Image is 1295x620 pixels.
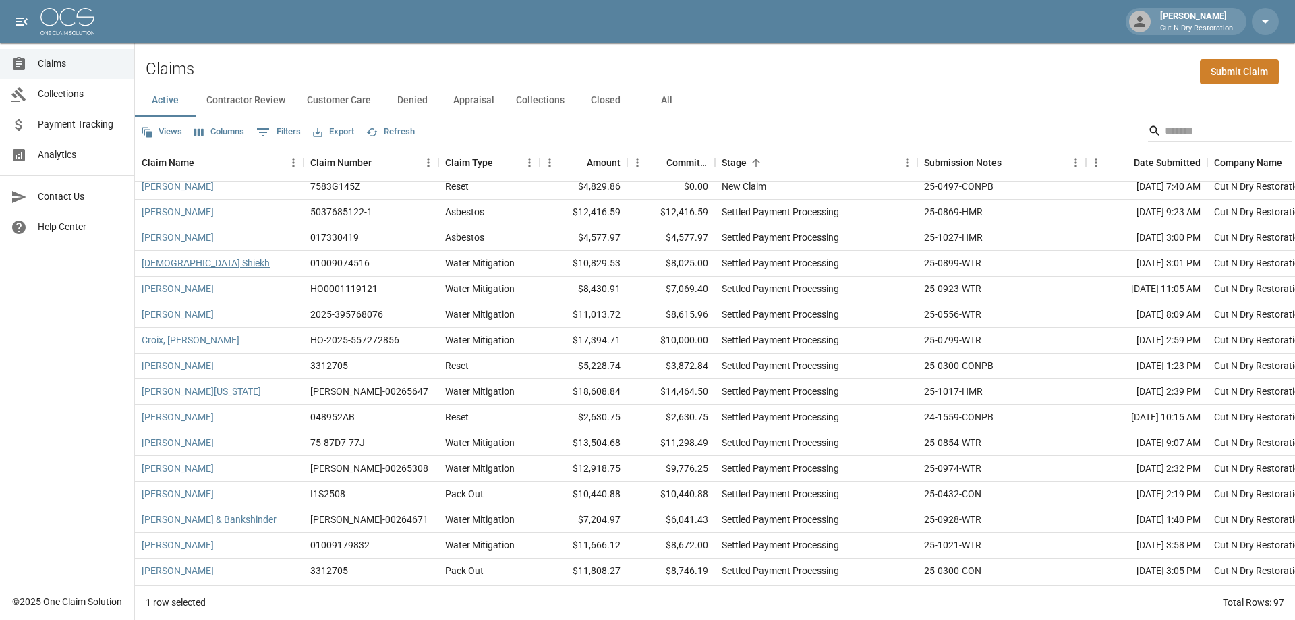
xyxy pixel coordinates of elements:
div: Water Mitigation [445,538,515,552]
div: $0.00 [627,174,715,200]
div: [DATE] 9:23 AM [1086,200,1207,225]
div: Reset [445,359,469,372]
span: Payment Tracking [38,117,123,132]
button: Sort [372,153,391,172]
div: $4,829.86 [540,174,627,200]
div: Settled Payment Processing [722,513,839,526]
span: Analytics [38,148,123,162]
div: [DATE] 11:05 AM [1086,277,1207,302]
button: Views [138,121,185,142]
div: $9,776.25 [627,456,715,482]
div: $11,298.49 [627,430,715,456]
div: 25-0300-CONPB [924,359,994,372]
div: Settled Payment Processing [722,487,839,501]
div: 25-0497-CONPB [924,179,994,193]
div: [DATE] 2:39 PM [1086,379,1207,405]
div: Settled Payment Processing [722,436,839,449]
a: [PERSON_NAME] [142,179,214,193]
div: 25-0869-HMR [924,205,983,219]
div: [DATE] 2:19 PM [1086,482,1207,507]
a: [PERSON_NAME] [142,359,214,372]
a: [PERSON_NAME] [142,538,214,552]
div: $6,041.43 [627,507,715,533]
a: [PERSON_NAME] [142,487,214,501]
div: Pack Out [445,487,484,501]
div: Search [1148,120,1292,144]
div: $5,228.74 [540,354,627,379]
div: [DATE] 3:00 PM [1086,225,1207,251]
div: Company Name [1214,144,1282,181]
span: Collections [38,87,123,101]
div: 75-87D7-77J [310,436,365,449]
button: Show filters [253,121,304,143]
button: Sort [1115,153,1134,172]
div: [PERSON_NAME] [1155,9,1238,34]
div: $10,700.00 [627,584,715,610]
div: Water Mitigation [445,461,515,475]
a: [PERSON_NAME] [142,410,214,424]
div: Asbestos [445,231,484,244]
div: Settled Payment Processing [722,410,839,424]
button: Menu [1086,152,1106,173]
div: 25-1017-HMR [924,385,983,398]
div: Amount [587,144,621,181]
div: $2,630.75 [540,405,627,430]
a: [PERSON_NAME] [142,564,214,577]
div: 25-0300-CON [924,564,981,577]
span: Claims [38,57,123,71]
div: Committed Amount [627,144,715,181]
a: [PERSON_NAME] [142,461,214,475]
div: $10,829.53 [540,251,627,277]
div: $3,872.84 [627,354,715,379]
div: Settled Payment Processing [722,564,839,577]
div: © 2025 One Claim Solution [12,595,122,609]
div: $16,143.59 [540,584,627,610]
a: [DEMOGRAPHIC_DATA] Shiekh [142,256,270,270]
div: 01009179832 [310,538,370,552]
div: Settled Payment Processing [722,385,839,398]
div: $4,577.97 [627,225,715,251]
div: 25-0854-WTR [924,436,981,449]
div: Total Rows: 97 [1223,596,1284,609]
div: Reset [445,179,469,193]
div: [DATE] 9:51 AM [1086,584,1207,610]
div: [DATE] 9:07 AM [1086,430,1207,456]
div: $7,204.97 [540,507,627,533]
div: $8,746.19 [627,559,715,584]
button: Customer Care [296,84,382,117]
a: [PERSON_NAME] & Bankshinder [142,513,277,526]
div: 25-0928-WTR [924,513,981,526]
div: Date Submitted [1134,144,1201,181]
div: 25-0899-WTR [924,256,981,270]
div: $10,440.88 [627,482,715,507]
div: [DATE] 2:59 PM [1086,328,1207,354]
div: 017330419 [310,231,359,244]
a: Croix, [PERSON_NAME] [142,333,239,347]
div: [DATE] 3:05 PM [1086,559,1207,584]
button: Menu [519,152,540,173]
div: $2,630.75 [627,405,715,430]
div: 25-0556-WTR [924,308,981,321]
div: $8,615.96 [627,302,715,328]
div: Water Mitigation [445,282,515,295]
div: 3312705 [310,359,348,372]
div: Claim Number [304,144,438,181]
div: Committed Amount [666,144,708,181]
div: $12,918.75 [540,456,627,482]
button: Sort [747,153,766,172]
button: Active [135,84,196,117]
button: Sort [568,153,587,172]
div: 25-0923-WTR [924,282,981,295]
div: 5037685122-1 [310,205,372,219]
div: Date Submitted [1086,144,1207,181]
div: [DATE] 3:01 PM [1086,251,1207,277]
div: $8,430.91 [540,277,627,302]
div: $12,416.59 [627,200,715,225]
div: New Claim [722,179,766,193]
div: Amount [540,144,627,181]
div: Settled Payment Processing [722,538,839,552]
div: Water Mitigation [445,385,515,398]
button: Appraisal [442,84,505,117]
div: 25-0432-CON [924,487,981,501]
div: $11,666.12 [540,533,627,559]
